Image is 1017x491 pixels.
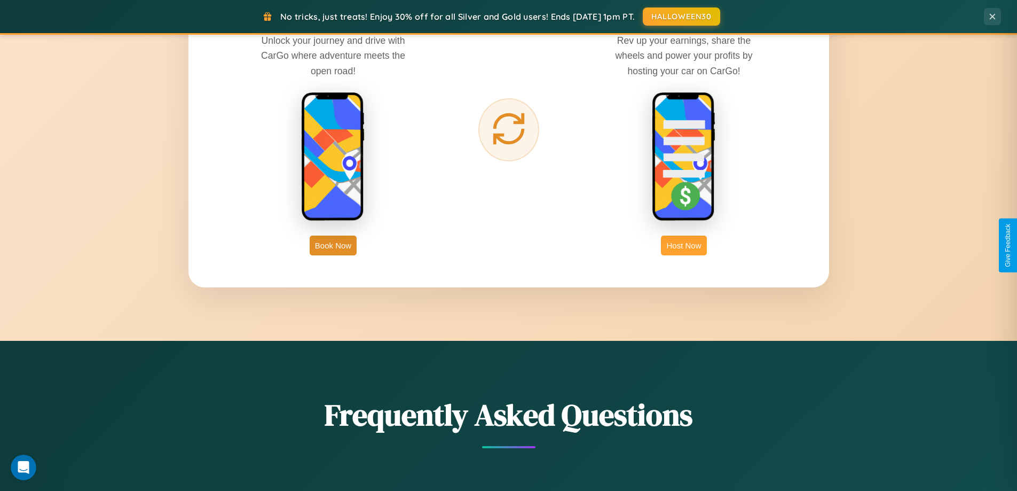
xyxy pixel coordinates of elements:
iframe: Intercom live chat [11,455,36,480]
div: Give Feedback [1004,224,1012,267]
img: rent phone [301,92,365,222]
button: Book Now [310,236,357,255]
p: Unlock your journey and drive with CarGo where adventure meets the open road! [253,33,413,78]
button: Host Now [661,236,706,255]
h2: Frequently Asked Questions [188,394,829,435]
button: HALLOWEEN30 [643,7,720,26]
img: host phone [652,92,716,222]
span: No tricks, just treats! Enjoy 30% off for all Silver and Gold users! Ends [DATE] 1pm PT. [280,11,635,22]
p: Rev up your earnings, share the wheels and power your profits by hosting your car on CarGo! [604,33,764,78]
